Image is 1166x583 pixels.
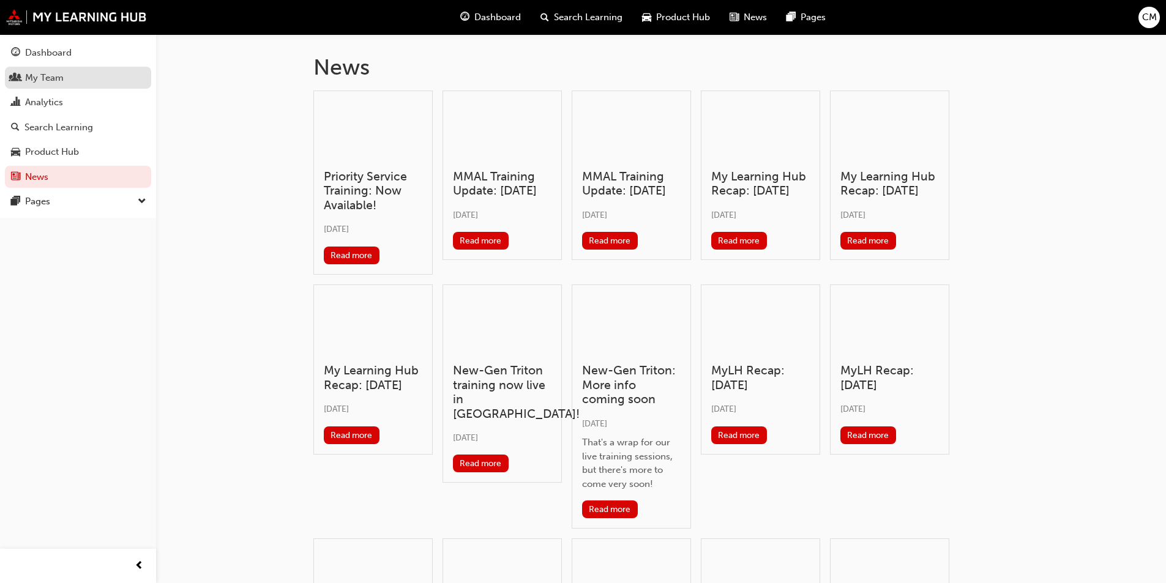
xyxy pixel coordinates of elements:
[474,10,521,24] span: Dashboard
[840,426,896,444] button: Read more
[711,169,810,198] h3: My Learning Hub Recap: [DATE]
[135,559,144,574] span: prev-icon
[5,166,151,188] a: News
[582,232,638,250] button: Read more
[5,190,151,213] button: Pages
[582,169,681,198] h3: MMAL Training Update: [DATE]
[5,116,151,139] a: Search Learning
[324,404,349,414] span: [DATE]
[443,284,562,483] a: New-Gen Triton training now live in [GEOGRAPHIC_DATA]![DATE]Read more
[460,10,469,25] span: guage-icon
[730,10,739,25] span: news-icon
[656,10,710,24] span: Product Hub
[324,224,349,234] span: [DATE]
[711,404,736,414] span: [DATE]
[632,5,720,30] a: car-iconProduct Hub
[582,363,681,406] h3: New-Gen Triton: More info coming soon
[324,426,379,444] button: Read more
[572,284,691,529] a: New-Gen Triton: More info coming soon[DATE]That's a wrap for our live training sessions, but ther...
[313,91,433,275] a: Priority Service Training: Now Available![DATE]Read more
[840,232,896,250] button: Read more
[1142,10,1157,24] span: CM
[572,91,691,261] a: MMAL Training Update: [DATE][DATE]Read more
[25,71,64,85] div: My Team
[540,10,549,25] span: search-icon
[830,284,949,455] a: MyLH Recap: [DATE][DATE]Read more
[453,210,478,220] span: [DATE]
[777,5,835,30] a: pages-iconPages
[840,363,939,392] h3: MyLH Recap: [DATE]
[324,169,422,212] h3: Priority Service Training: Now Available!
[25,195,50,209] div: Pages
[1138,7,1160,28] button: CM
[5,42,151,64] a: Dashboard
[531,5,632,30] a: search-iconSearch Learning
[25,95,63,110] div: Analytics
[787,10,796,25] span: pages-icon
[744,10,767,24] span: News
[840,404,865,414] span: [DATE]
[554,10,622,24] span: Search Learning
[453,455,509,472] button: Read more
[443,91,562,261] a: MMAL Training Update: [DATE][DATE]Read more
[711,363,810,392] h3: MyLH Recap: [DATE]
[11,122,20,133] span: search-icon
[324,363,422,392] h3: My Learning Hub Recap: [DATE]
[840,210,865,220] span: [DATE]
[701,284,820,455] a: MyLH Recap: [DATE][DATE]Read more
[801,10,826,24] span: Pages
[453,433,478,443] span: [DATE]
[138,194,146,210] span: down-icon
[5,141,151,163] a: Product Hub
[720,5,777,30] a: news-iconNews
[711,426,767,444] button: Read more
[701,91,820,261] a: My Learning Hub Recap: [DATE][DATE]Read more
[25,46,72,60] div: Dashboard
[324,247,379,264] button: Read more
[313,284,433,455] a: My Learning Hub Recap: [DATE][DATE]Read more
[711,210,736,220] span: [DATE]
[11,147,20,158] span: car-icon
[11,97,20,108] span: chart-icon
[582,418,607,429] span: [DATE]
[11,48,20,59] span: guage-icon
[453,363,551,421] h3: New-Gen Triton training now live in [GEOGRAPHIC_DATA]!
[24,121,93,135] div: Search Learning
[5,67,151,89] a: My Team
[5,39,151,190] button: DashboardMy TeamAnalyticsSearch LearningProduct HubNews
[5,91,151,114] a: Analytics
[582,210,607,220] span: [DATE]
[450,5,531,30] a: guage-iconDashboard
[11,73,20,84] span: people-icon
[642,10,651,25] span: car-icon
[453,169,551,198] h3: MMAL Training Update: [DATE]
[6,9,147,25] img: mmal
[711,232,767,250] button: Read more
[453,232,509,250] button: Read more
[11,196,20,207] span: pages-icon
[582,500,638,518] button: Read more
[840,169,939,198] h3: My Learning Hub Recap: [DATE]
[830,91,949,261] a: My Learning Hub Recap: [DATE][DATE]Read more
[11,172,20,183] span: news-icon
[313,54,1009,81] h1: News
[582,436,681,491] div: That's a wrap for our live training sessions, but there's more to come very soon!
[25,145,79,159] div: Product Hub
